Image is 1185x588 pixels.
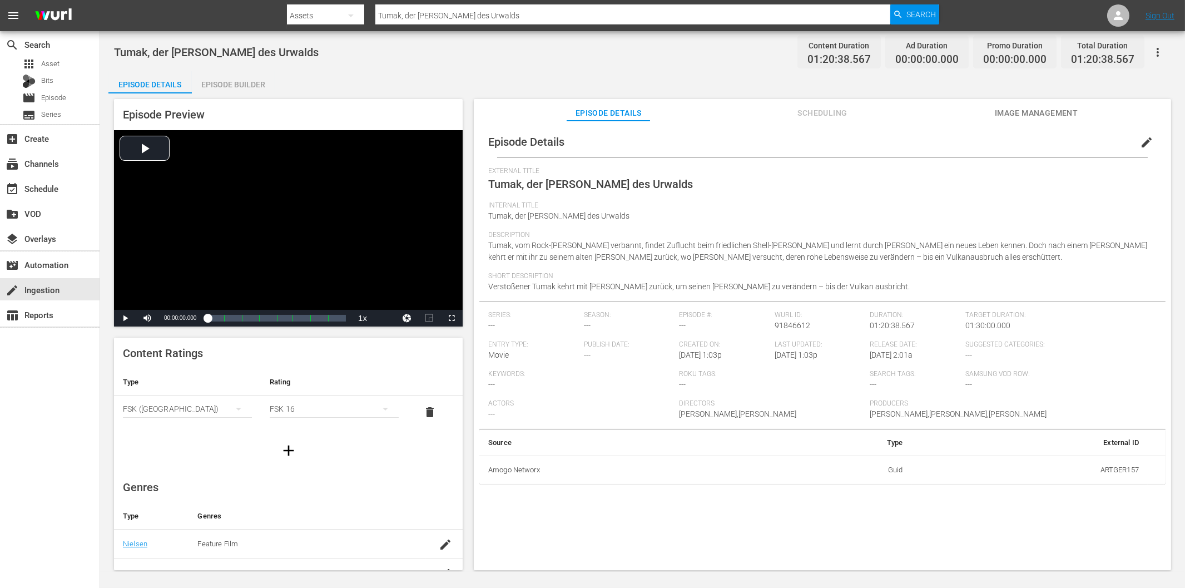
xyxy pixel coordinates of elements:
[41,58,60,70] span: Asset
[136,310,158,327] button: Mute
[6,157,19,171] span: subscriptions
[911,429,1148,456] th: External ID
[6,233,19,246] span: Overlays
[770,456,911,485] td: Guid
[567,106,650,120] span: Episode Details
[1071,53,1134,66] span: 01:20:38.567
[679,340,769,349] span: Created On:
[192,71,275,93] button: Episode Builder
[6,259,19,272] span: Automation
[108,71,192,93] button: Episode Details
[488,340,578,349] span: Entry Type:
[270,393,399,424] div: FSK 16
[488,177,693,191] span: Tumak, der [PERSON_NAME] des Urwalds
[775,350,817,359] span: [DATE] 1:03p
[192,71,275,98] div: Episode Builder
[679,350,722,359] span: [DATE] 1:03p
[114,130,463,327] div: Video Player
[965,370,1055,379] span: Samsung VOD Row:
[807,38,871,53] div: Content Duration
[6,182,19,196] span: Schedule
[6,284,19,297] span: Ingestion
[1133,129,1160,156] button: edit
[114,310,136,327] button: Play
[27,3,80,29] img: ans4CAIJ8jUAAAAAAAAAAAAAAAAAAAAAAAAgQb4GAAAAAAAAAAAAAAAAAAAAAAAAJMjXAAAAAAAAAAAAAAAAAAAAAAAAgAT5G...
[488,282,910,291] span: Verstoßener Tumak kehrt mit [PERSON_NAME] zurück, um seinen [PERSON_NAME] zu verändern – bis der ...
[123,108,205,121] span: Episode Preview
[911,456,1148,485] td: ARTGER157
[488,135,564,149] span: Episode Details
[781,106,864,120] span: Scheduling
[488,380,495,389] span: ---
[870,340,960,349] span: Release Date:
[584,350,591,359] span: ---
[114,503,189,530] th: Type
[479,429,1166,485] table: simple table
[41,109,61,120] span: Series
[41,75,53,86] span: Bits
[123,393,252,424] div: FSK ([GEOGRAPHIC_DATA])
[22,108,36,122] span: Series
[488,311,578,320] span: Series:
[7,9,20,22] span: menu
[22,91,36,105] span: Episode
[114,369,463,430] table: simple table
[22,57,36,71] span: Asset
[775,340,865,349] span: Last Updated:
[396,310,418,327] button: Jump To Time
[488,321,495,330] span: ---
[351,310,374,327] button: Playback Rate
[6,38,19,52] span: Search
[870,409,1047,418] span: [PERSON_NAME],[PERSON_NAME],[PERSON_NAME]
[775,321,810,330] span: 91846612
[123,569,139,577] a: Roku
[6,132,19,146] span: Create
[584,311,674,320] span: Season:
[807,53,871,66] span: 01:20:38.567
[1146,11,1174,20] a: Sign Out
[418,310,440,327] button: Picture-in-Picture
[6,207,19,221] span: VOD
[679,380,686,389] span: ---
[584,340,674,349] span: Publish Date:
[965,311,1151,320] span: Target Duration:
[114,369,261,396] th: Type
[983,38,1047,53] div: Promo Duration
[488,399,673,408] span: Actors
[488,241,1147,261] span: Tumak, vom Rock-[PERSON_NAME] verbannt, findet Zuflucht beim friedlichen Shell-[PERSON_NAME] und ...
[488,370,673,379] span: Keywords:
[679,409,796,418] span: [PERSON_NAME],[PERSON_NAME]
[895,53,959,66] span: 00:00:00.000
[1140,136,1153,149] span: edit
[488,211,629,220] span: Tumak, der [PERSON_NAME] des Urwalds
[488,167,1151,176] span: External Title
[114,46,319,59] span: Tumak, der [PERSON_NAME] des Urwalds
[679,311,769,320] span: Episode #:
[584,321,591,330] span: ---
[41,92,66,103] span: Episode
[123,481,158,494] span: Genres
[870,321,915,330] span: 01:20:38.567
[22,75,36,88] div: Bits
[895,38,959,53] div: Ad Duration
[488,409,495,418] span: ---
[261,369,408,396] th: Rating
[488,272,1151,281] span: Short Description
[679,370,864,379] span: Roku Tags:
[965,380,972,389] span: ---
[775,311,865,320] span: Wurl ID:
[479,456,770,485] th: Amogo Networx
[417,399,443,426] button: delete
[965,350,972,359] span: ---
[870,370,960,379] span: Search Tags:
[965,321,1010,330] span: 01:30:00.000
[164,315,196,321] span: 00:00:00.000
[123,540,147,548] a: Nielsen
[890,4,939,24] button: Search
[770,429,911,456] th: Type
[108,71,192,98] div: Episode Details
[679,399,864,408] span: Directors
[983,53,1047,66] span: 00:00:00.000
[870,350,913,359] span: [DATE] 2:01a
[207,315,346,322] div: Progress Bar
